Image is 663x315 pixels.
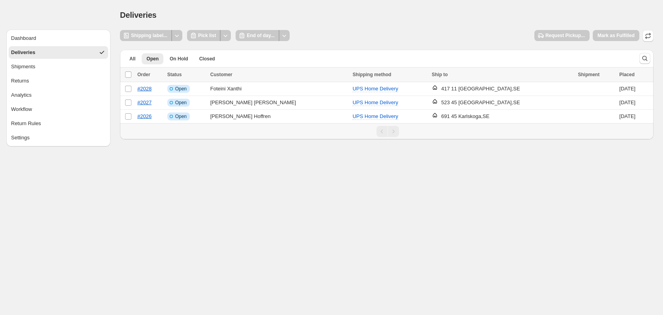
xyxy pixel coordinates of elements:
span: Order [137,72,150,77]
button: Shipments [9,60,108,73]
time: Monday, September 29, 2025 at 2:27:07 PM [619,86,635,92]
span: Shipment [578,72,600,77]
span: Status [167,72,182,77]
div: 417 11 [GEOGRAPHIC_DATA] , SE [441,85,520,93]
button: Analytics [9,89,108,101]
nav: Pagination [120,123,654,139]
a: #2028 [137,86,152,92]
button: Settings [9,131,108,144]
button: UPS Home Delivery [348,96,403,109]
div: 523 45 [GEOGRAPHIC_DATA] , SE [441,99,520,107]
span: All [129,56,135,62]
span: Analytics [11,91,32,99]
span: Closed [199,56,215,62]
span: Returns [11,77,29,85]
a: #2026 [137,113,152,119]
button: UPS Home Delivery [348,82,403,95]
button: Returns [9,75,108,87]
span: Dashboard [11,34,36,42]
button: Workflow [9,103,108,116]
span: Shipping method [352,72,391,77]
span: Return Rules [11,120,41,127]
td: [PERSON_NAME] [PERSON_NAME] [208,96,350,110]
button: UPS Home Delivery [348,110,403,123]
time: Sunday, September 28, 2025 at 4:44:38 PM [619,113,635,119]
span: Open [175,113,187,120]
span: Open [175,99,187,106]
span: Ship to [432,72,448,77]
button: Search and filter results [639,53,650,64]
div: 691 45 Karlskoga , SE [441,112,489,120]
button: Dashboard [9,32,108,45]
span: Open [175,86,187,92]
span: Deliveries [120,11,157,19]
button: Deliveries [9,46,108,59]
span: Workflow [11,105,32,113]
span: Settings [11,134,30,142]
span: Shipments [11,63,35,71]
span: UPS Home Delivery [352,86,398,92]
td: [PERSON_NAME] Hoffren [208,110,350,124]
span: On Hold [170,56,188,62]
span: Open [146,56,159,62]
span: Placed [619,72,635,77]
span: UPS Home Delivery [352,99,398,105]
button: Return Rules [9,117,108,130]
a: #2027 [137,99,152,105]
span: Deliveries [11,49,35,56]
time: Sunday, September 28, 2025 at 4:48:12 PM [619,99,635,105]
span: Customer [210,72,232,77]
td: Foteini Xanthi [208,82,350,96]
span: UPS Home Delivery [352,113,398,119]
